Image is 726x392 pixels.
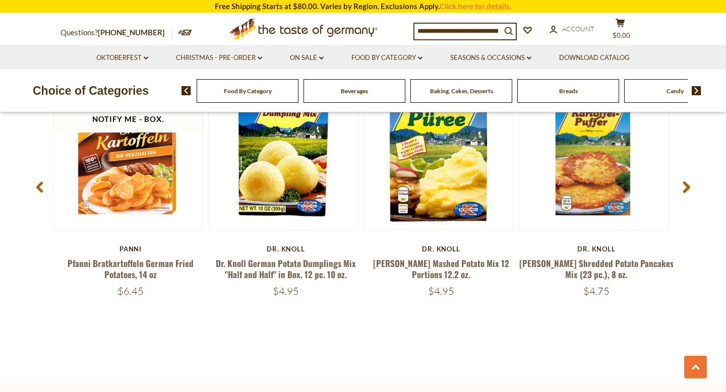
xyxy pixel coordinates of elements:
span: $4.95 [428,285,454,297]
span: $0.00 [613,31,630,39]
a: On Sale [290,52,324,63]
a: Account [550,24,594,35]
a: Breads [559,87,578,95]
a: [PERSON_NAME] Mashed Potato Mix 12 Portions 12.2 oz. [373,257,509,280]
div: Dr. Knoll [519,245,674,253]
div: Panni [53,245,208,253]
span: Account [562,25,594,33]
img: previous arrow [181,86,191,95]
a: Seasons & Occasions [450,52,531,63]
span: $4.75 [583,285,610,297]
p: Questions? [60,26,172,39]
a: Beverages [341,87,368,95]
a: Baking, Cakes, Desserts [430,87,493,95]
span: $4.95 [273,285,299,297]
a: Food By Category [224,87,272,95]
a: Dr. Knoll German Potato Dumplings Mix "Half and Half" in Box, 12 pc. 10 oz. [216,257,356,280]
button: $0.00 [605,18,635,43]
a: Click here for details. [440,2,511,11]
a: Oktoberfest [96,52,148,63]
a: Food By Category [351,52,422,63]
img: Dr. Knoll Mashed Potato Mix 12 Portions 12.2 oz. [364,81,513,230]
div: Dr. Knoll [364,245,519,253]
a: [PERSON_NAME] Shredded Potato Pancakes Mix (23 pc.), 8 oz. [519,257,674,280]
div: Dr. Knoll [208,245,364,253]
img: Pfanni Bratkartoffeln German Fried Potatoes, 14 oz [53,81,203,230]
a: Download Catalog [559,52,630,63]
img: Dr. Knoll German Potato Dumplings Mix "Half and Half" in Box, 12 pc. 10 oz. [209,81,358,230]
a: Pfanni Bratkartoffeln German Fried Potatoes, 14 oz [68,257,194,280]
a: Christmas - PRE-ORDER [176,52,262,63]
img: Dr. Knoll Kartoffel Puffer [519,81,669,230]
a: [PHONE_NUMBER] [98,28,165,37]
span: $6.45 [117,285,144,297]
a: Candy [667,87,684,95]
img: next arrow [692,86,701,95]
